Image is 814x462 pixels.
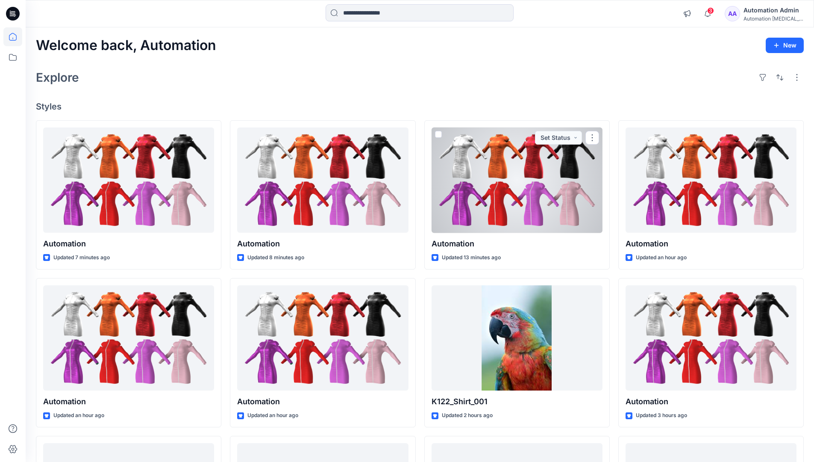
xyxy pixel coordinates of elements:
[442,411,493,420] p: Updated 2 hours ago
[43,396,214,408] p: Automation
[743,5,803,15] div: Automation Admin
[43,238,214,250] p: Automation
[36,101,804,112] h4: Styles
[636,411,687,420] p: Updated 3 hours ago
[626,285,796,391] a: Automation
[247,411,298,420] p: Updated an hour ago
[743,15,803,22] div: Automation [MEDICAL_DATA]...
[237,238,408,250] p: Automation
[432,396,602,408] p: K122_Shirt_001
[766,38,804,53] button: New
[432,285,602,391] a: K122_Shirt_001
[237,127,408,233] a: Automation
[432,127,602,233] a: Automation
[53,411,104,420] p: Updated an hour ago
[237,285,408,391] a: Automation
[725,6,740,21] div: AA
[636,253,687,262] p: Updated an hour ago
[626,127,796,233] a: Automation
[53,253,110,262] p: Updated 7 minutes ago
[237,396,408,408] p: Automation
[43,285,214,391] a: Automation
[36,38,216,53] h2: Welcome back, Automation
[442,253,501,262] p: Updated 13 minutes ago
[626,396,796,408] p: Automation
[247,253,304,262] p: Updated 8 minutes ago
[432,238,602,250] p: Automation
[707,7,714,14] span: 3
[43,127,214,233] a: Automation
[36,71,79,84] h2: Explore
[626,238,796,250] p: Automation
